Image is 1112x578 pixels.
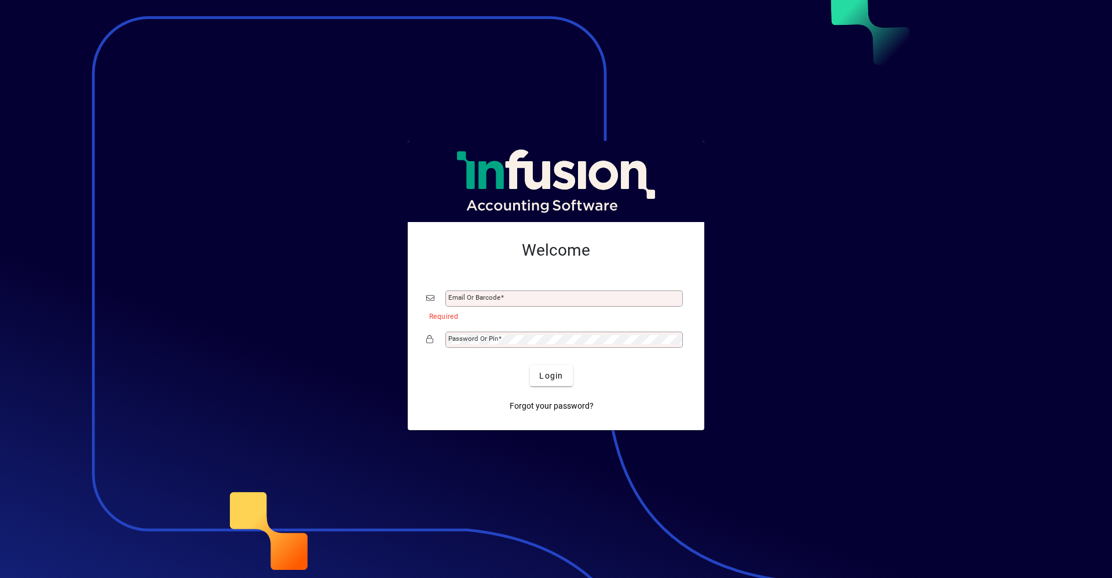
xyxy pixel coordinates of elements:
[530,365,572,386] button: Login
[426,241,686,260] h2: Welcome
[429,310,676,322] mat-error: Required
[448,293,500,301] mat-label: Email or Barcode
[448,335,498,343] mat-label: Password or Pin
[505,395,598,416] a: Forgot your password?
[539,370,563,382] span: Login
[510,400,594,412] span: Forgot your password?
